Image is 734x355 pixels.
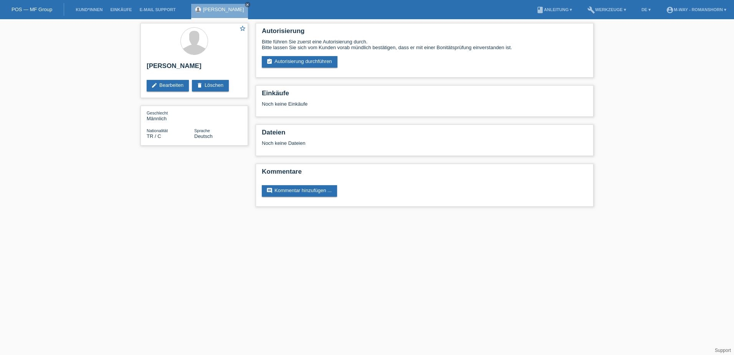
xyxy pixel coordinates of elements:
a: E-Mail Support [136,7,180,12]
span: Sprache [194,128,210,133]
span: Türkei / C / 22.11.1983 [147,133,161,139]
div: Bitte führen Sie zuerst eine Autorisierung durch. Bitte lassen Sie sich vom Kunden vorab mündlich... [262,39,587,50]
a: buildWerkzeuge ▾ [584,7,630,12]
h2: Autorisierung [262,27,587,39]
i: star_border [239,25,246,32]
a: Einkäufe [106,7,136,12]
i: delete [197,82,203,88]
span: Deutsch [194,133,213,139]
i: book [536,6,544,14]
a: Kund*innen [72,7,106,12]
a: close [245,2,250,7]
a: [PERSON_NAME] [203,7,244,12]
a: POS — MF Group [12,7,52,12]
i: edit [151,82,157,88]
div: Noch keine Einkäufe [262,101,587,113]
div: Noch keine Dateien [262,140,496,146]
a: assignment_turned_inAutorisierung durchführen [262,56,337,68]
span: Geschlecht [147,111,168,115]
i: assignment_turned_in [266,58,273,65]
a: commentKommentar hinzufügen ... [262,185,337,197]
h2: Dateien [262,129,587,140]
h2: Einkäufe [262,90,587,101]
i: build [587,6,595,14]
a: deleteLöschen [192,80,229,91]
i: comment [266,187,273,194]
a: account_circlem-way - Romanshorn ▾ [662,7,730,12]
i: account_circle [666,6,674,14]
a: editBearbeiten [147,80,189,91]
i: close [246,3,250,7]
a: DE ▾ [638,7,655,12]
a: bookAnleitung ▾ [532,7,576,12]
a: Support [715,348,731,353]
h2: [PERSON_NAME] [147,62,242,74]
h2: Kommentare [262,168,587,179]
a: star_border [239,25,246,33]
span: Nationalität [147,128,168,133]
div: Männlich [147,110,194,121]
